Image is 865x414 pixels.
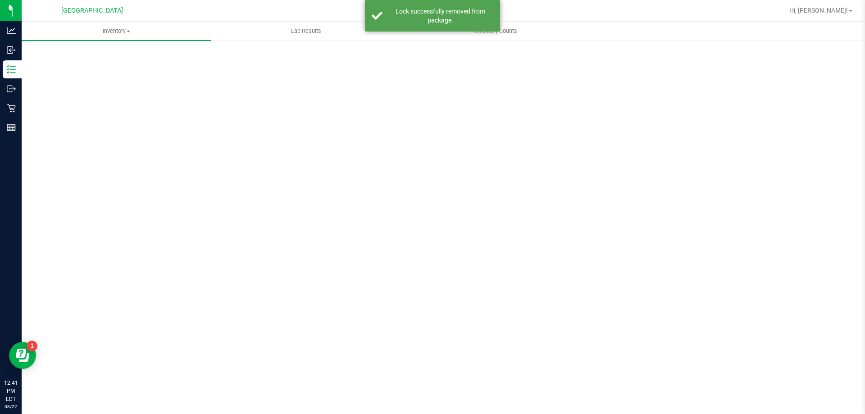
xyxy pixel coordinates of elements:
[7,45,16,55] inline-svg: Inbound
[4,403,18,410] p: 08/22
[387,7,493,25] div: Lock successfully removed from package.
[7,84,16,93] inline-svg: Outbound
[4,379,18,403] p: 12:41 PM EDT
[789,7,848,14] span: Hi, [PERSON_NAME]!
[22,27,211,35] span: Inventory
[61,7,123,14] span: [GEOGRAPHIC_DATA]
[22,22,211,41] a: Inventory
[7,104,16,113] inline-svg: Retail
[27,341,37,351] iframe: Resource center unread badge
[7,123,16,132] inline-svg: Reports
[9,342,36,369] iframe: Resource center
[7,65,16,74] inline-svg: Inventory
[7,26,16,35] inline-svg: Analytics
[211,22,401,41] a: Lab Results
[279,27,333,35] span: Lab Results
